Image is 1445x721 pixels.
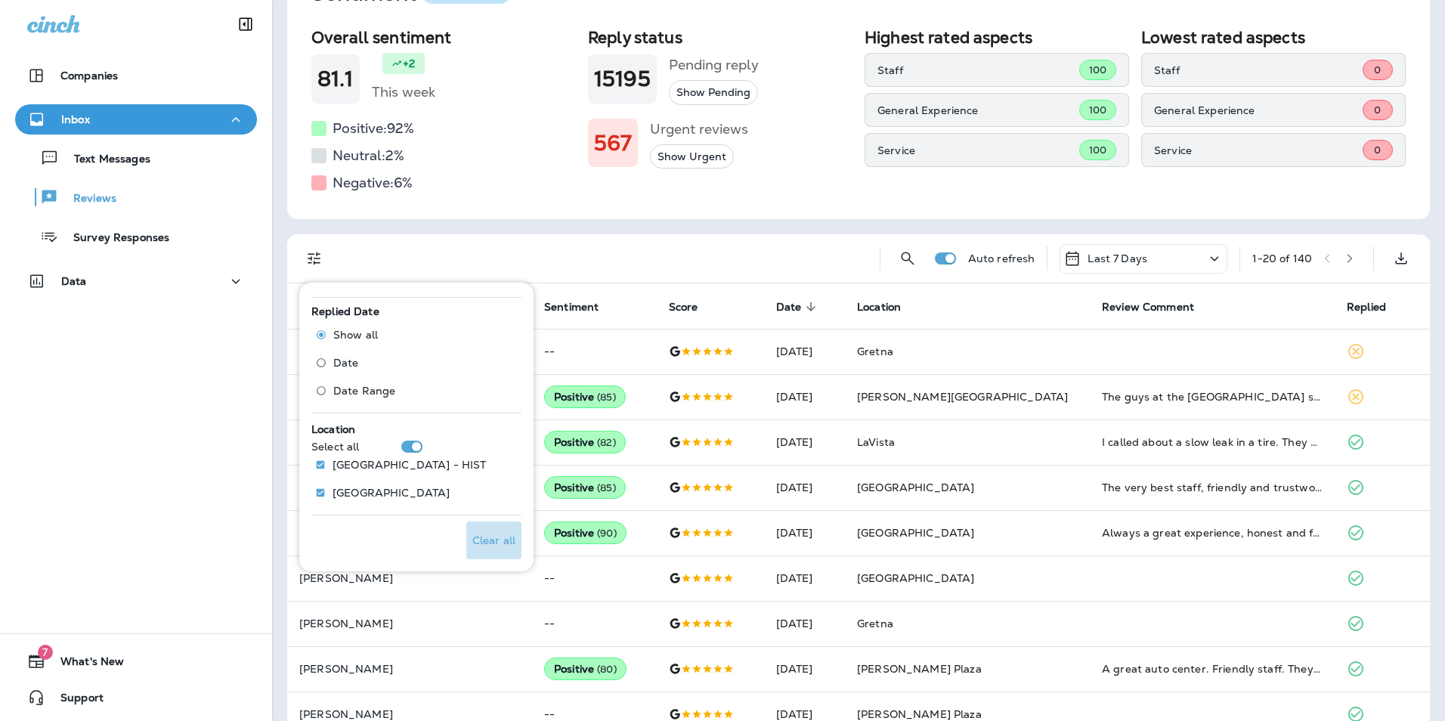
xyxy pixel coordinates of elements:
[466,521,521,559] button: Clear all
[1374,104,1381,116] span: 0
[1102,435,1323,450] div: I called about a slow leak in a tire. They were at a moment in the day they could get me in right...
[333,144,404,168] h5: Neutral: 2 %
[532,555,657,601] td: --
[333,459,486,471] p: [GEOGRAPHIC_DATA] - HIST
[1141,28,1406,47] h2: Lowest rated aspects
[15,646,257,676] button: 7What's New
[544,521,627,544] div: Positive
[1252,252,1312,265] div: 1 - 20 of 140
[857,345,893,358] span: Gretna
[776,301,802,314] span: Date
[1102,661,1323,676] div: A great auto center. Friendly staff. They service your vehicle with care and professionalism.
[372,80,435,104] h5: This week
[15,104,257,135] button: Inbox
[58,192,116,206] p: Reviews
[1102,525,1323,540] div: Always a great experience, honest and friendly service. Orlando and crew do great work with affor...
[544,300,618,314] span: Sentiment
[764,465,846,510] td: [DATE]
[311,305,379,318] span: Replied Date
[857,662,982,676] span: [PERSON_NAME] Plaza
[61,113,90,125] p: Inbox
[764,646,846,692] td: [DATE]
[857,526,974,540] span: [GEOGRAPHIC_DATA]
[544,385,626,408] div: Positive
[669,80,758,105] button: Show Pending
[857,301,901,314] span: Location
[544,658,627,680] div: Positive
[532,601,657,646] td: --
[857,300,921,314] span: Location
[224,9,267,39] button: Collapse Sidebar
[1088,252,1147,265] p: Last 7 Days
[857,707,982,721] span: [PERSON_NAME] Plaza
[311,28,576,47] h2: Overall sentiment
[544,301,599,314] span: Sentiment
[544,431,626,453] div: Positive
[532,329,657,374] td: --
[650,117,748,141] h5: Urgent reviews
[59,153,150,167] p: Text Messages
[317,67,354,91] h1: 81.1
[877,104,1079,116] p: General Experience
[299,243,330,274] button: Filters
[1374,63,1381,76] span: 0
[877,64,1079,76] p: Staff
[857,481,974,494] span: [GEOGRAPHIC_DATA]
[594,67,651,91] h1: 15195
[1154,144,1363,156] p: Service
[588,28,852,47] h2: Reply status
[311,441,359,453] p: Select all
[45,655,124,673] span: What's New
[1102,300,1214,314] span: Review Comment
[472,534,515,546] p: Clear all
[877,144,1079,156] p: Service
[597,527,617,540] span: ( 90 )
[857,390,1068,404] span: [PERSON_NAME][GEOGRAPHIC_DATA]
[333,329,378,341] span: Show all
[58,231,169,246] p: Survey Responses
[1102,480,1323,495] div: The very best staff, friendly and trustworthy.
[61,275,87,287] p: Data
[597,663,617,676] span: ( 80 )
[1347,300,1406,314] span: Replied
[15,682,257,713] button: Support
[857,571,974,585] span: [GEOGRAPHIC_DATA]
[15,60,257,91] button: Companies
[669,300,718,314] span: Score
[857,435,895,449] span: LaVista
[597,481,616,494] span: ( 85 )
[299,572,520,584] p: [PERSON_NAME]
[1154,104,1363,116] p: General Experience
[1102,301,1194,314] span: Review Comment
[893,243,923,274] button: Search Reviews
[299,274,534,571] div: Filters
[15,142,257,174] button: Text Messages
[1089,104,1106,116] span: 100
[1089,144,1106,156] span: 100
[1374,144,1381,156] span: 0
[1154,64,1363,76] p: Staff
[333,171,413,195] h5: Negative: 6 %
[1102,389,1323,404] div: The guys at the Bellevue store did a great job fixing a tire with a sloooow leak I thought it was...
[597,391,616,404] span: ( 85 )
[594,131,632,156] h1: 567
[669,53,759,77] h5: Pending reply
[15,266,257,296] button: Data
[764,374,846,419] td: [DATE]
[764,329,846,374] td: [DATE]
[311,422,355,436] span: Location
[865,28,1129,47] h2: Highest rated aspects
[1089,63,1106,76] span: 100
[15,181,257,213] button: Reviews
[299,708,520,720] p: [PERSON_NAME]
[403,56,415,71] p: +2
[544,476,626,499] div: Positive
[299,663,520,675] p: [PERSON_NAME]
[287,22,1430,219] div: Sentiment
[333,385,395,397] span: Date Range
[597,436,616,449] span: ( 82 )
[669,301,698,314] span: Score
[45,692,104,710] span: Support
[968,252,1035,265] p: Auto refresh
[764,510,846,555] td: [DATE]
